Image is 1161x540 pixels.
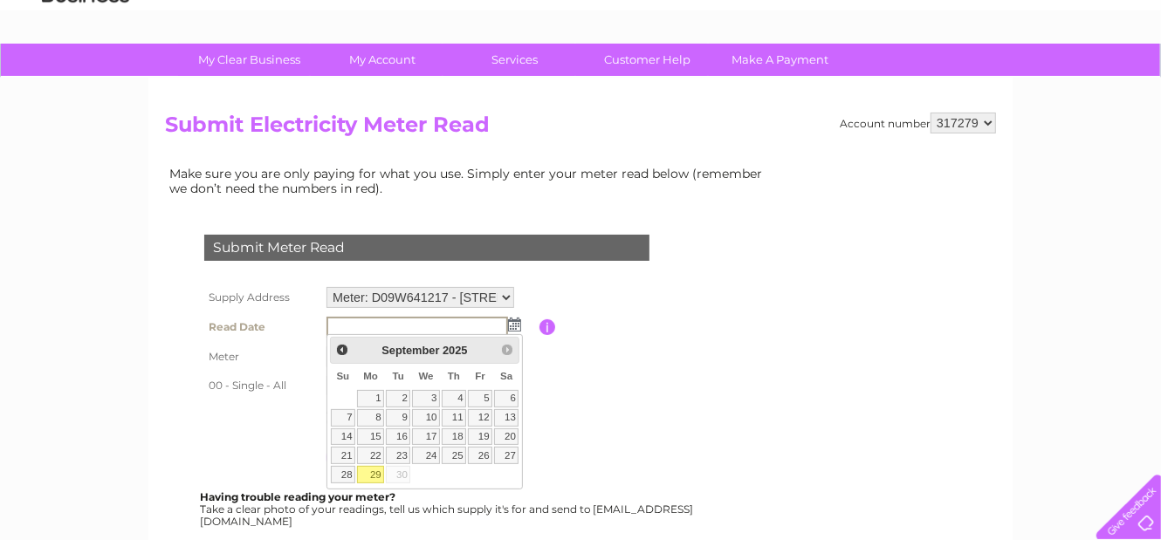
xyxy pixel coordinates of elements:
[448,371,460,381] span: Thursday
[200,342,322,372] th: Meter
[178,44,322,76] a: My Clear Business
[709,44,853,76] a: Make A Payment
[1009,74,1034,87] a: Blog
[311,44,455,76] a: My Account
[200,283,322,312] th: Supply Address
[412,447,440,464] a: 24
[386,447,410,464] a: 23
[363,371,378,381] span: Monday
[500,371,512,381] span: Saturday
[494,409,519,427] a: 13
[1103,74,1144,87] a: Log out
[468,390,492,407] a: 5
[333,339,353,359] a: Prev
[468,428,492,446] a: 19
[468,447,492,464] a: 26
[854,74,887,87] a: Water
[357,466,384,483] a: 29
[576,44,720,76] a: Customer Help
[442,409,466,427] a: 11
[946,74,999,87] a: Telecoms
[443,344,467,357] span: 2025
[357,428,384,446] a: 15
[419,371,434,381] span: Wednesday
[443,44,587,76] a: Services
[412,390,440,407] a: 3
[494,390,519,407] a: 6
[832,9,952,31] a: 0333 014 3131
[41,45,130,99] img: logo.png
[381,344,439,357] span: September
[335,343,349,357] span: Prev
[897,74,936,87] a: Energy
[331,466,355,483] a: 28
[169,10,994,85] div: Clear Business is a trading name of Verastar Limited (registered in [GEOGRAPHIC_DATA] No. 3667643...
[204,235,649,261] div: Submit Meter Read
[442,390,466,407] a: 4
[200,312,322,342] th: Read Date
[494,428,519,446] a: 20
[442,428,466,446] a: 18
[331,447,355,464] a: 21
[331,409,355,427] a: 7
[386,428,410,446] a: 16
[412,409,440,427] a: 10
[840,113,996,133] div: Account number
[494,447,519,464] a: 27
[1045,74,1088,87] a: Contact
[386,409,410,427] a: 9
[331,428,355,446] a: 14
[165,162,776,199] td: Make sure you are only paying for what you use. Simply enter your meter read below (remember we d...
[442,447,466,464] a: 25
[386,390,410,407] a: 2
[200,490,395,503] b: Having trouble reading your meter?
[165,113,996,146] h2: Submit Electricity Meter Read
[336,371,349,381] span: Sunday
[200,491,696,527] div: Take a clear photo of your readings, tell us which supply it's for and send to [EMAIL_ADDRESS][DO...
[357,390,384,407] a: 1
[200,372,322,400] th: 00 - Single - All
[539,319,556,335] input: Information
[393,371,404,381] span: Tuesday
[322,400,539,433] td: Are you sure the read you have entered is correct?
[357,447,384,464] a: 22
[357,409,384,427] a: 8
[508,318,521,332] img: ...
[475,371,485,381] span: Friday
[468,409,492,427] a: 12
[412,428,440,446] a: 17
